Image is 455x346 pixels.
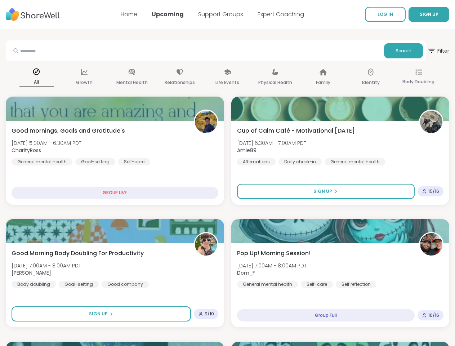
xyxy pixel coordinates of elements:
p: Identity [362,78,380,87]
b: Dom_F [237,269,255,276]
div: Goal-setting [75,158,115,165]
p: Life Events [215,78,239,87]
b: Amie89 [237,147,257,154]
a: Expert Coaching [258,10,304,18]
span: [DATE] 7:00AM - 8:00AM PDT [237,262,307,269]
span: Sign Up [89,311,108,317]
span: LOG IN [378,11,393,17]
b: [PERSON_NAME] [12,269,51,276]
span: Good Morning Body Doubling For Productivity [12,249,144,258]
button: SIGN UP [409,7,449,22]
span: [DATE] 7:00AM - 8:00AM PDT [12,262,81,269]
a: LOG IN [365,7,406,22]
span: SIGN UP [420,11,438,17]
span: 16 / 16 [428,312,439,318]
span: [DATE] 6:30AM - 7:00AM PDT [237,139,306,147]
span: Pop Up! Morning Session! [237,249,311,258]
a: Upcoming [152,10,184,18]
span: Filter [427,42,449,59]
p: All [19,78,54,87]
button: Filter [427,40,449,61]
p: Relationships [165,78,195,87]
img: CharityRoss [195,111,217,133]
span: Sign Up [313,188,332,195]
p: Family [316,78,330,87]
p: Physical Health [258,78,292,87]
div: GROUP LIVE [12,187,218,199]
div: Affirmations [237,158,276,165]
p: Growth [76,78,93,87]
img: Amie89 [420,111,442,133]
img: Adrienne_QueenOfTheDawn [195,233,217,256]
div: General mental health [325,158,385,165]
div: Group Full [237,309,415,321]
span: 15 / 16 [428,188,439,194]
div: Good company [102,281,149,288]
div: Self-care [118,158,150,165]
img: ShareWell Nav Logo [6,5,60,25]
span: Search [396,48,411,54]
div: Goal-setting [59,281,99,288]
span: 9 / 10 [205,311,214,317]
a: Support Groups [198,10,243,18]
a: Home [121,10,137,18]
div: Body doubling [12,281,56,288]
p: Body Doubling [402,77,434,86]
span: Good mornings, Goals and Gratitude's [12,127,125,135]
b: CharityRoss [12,147,41,154]
button: Sign Up [12,306,191,321]
p: Mental Health [116,78,148,87]
div: Self reflection [336,281,376,288]
span: [DATE] 5:00AM - 6:30AM PDT [12,139,81,147]
div: General mental health [237,281,298,288]
img: Dom_F [420,233,442,256]
span: Cup of Calm Café - Motivational [DATE] [237,127,355,135]
div: Self-care [301,281,333,288]
div: General mental health [12,158,72,165]
button: Search [384,43,423,58]
div: Daily check-in [278,158,322,165]
button: Sign Up [237,184,415,199]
